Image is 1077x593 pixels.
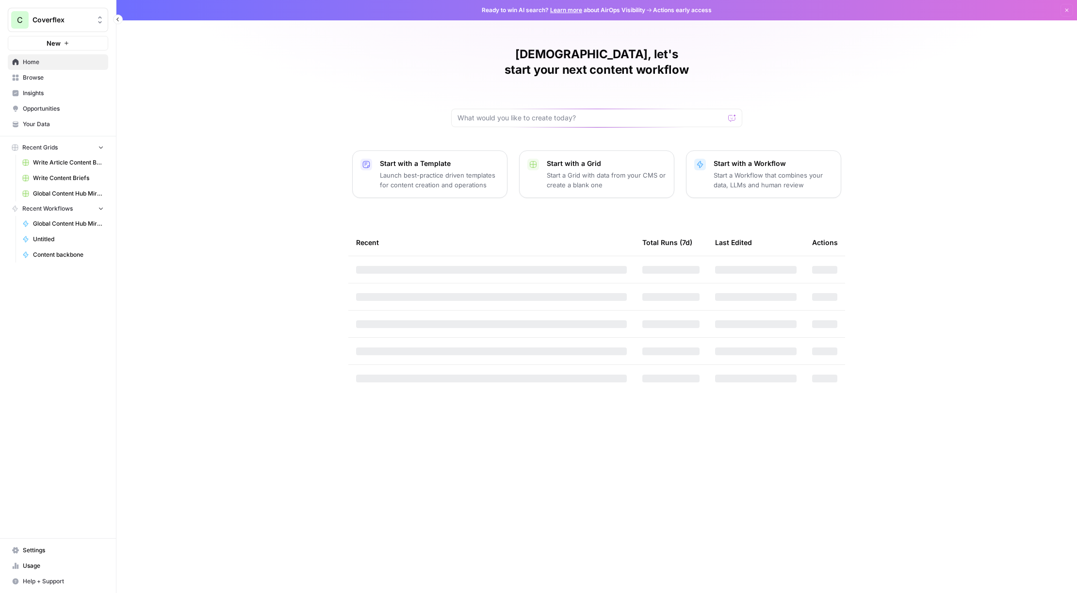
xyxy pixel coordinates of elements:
[8,558,108,574] a: Usage
[23,120,104,129] span: Your Data
[642,229,692,256] div: Total Runs (7d)
[380,170,499,190] p: Launch best-practice driven templates for content creation and operations
[451,47,742,78] h1: [DEMOGRAPHIC_DATA], let's start your next content workflow
[23,58,104,66] span: Home
[8,36,108,50] button: New
[550,6,582,14] a: Learn more
[8,140,108,155] button: Recent Grids
[8,70,108,85] a: Browse
[33,219,104,228] span: Global Content Hub Mirror Engine
[47,38,61,48] span: New
[8,85,108,101] a: Insights
[8,101,108,116] a: Opportunities
[547,170,666,190] p: Start a Grid with data from your CMS or create a blank one
[714,170,833,190] p: Start a Workflow that combines your data, LLMs and human review
[33,174,104,182] span: Write Content Briefs
[18,216,108,231] a: Global Content Hub Mirror Engine
[23,561,104,570] span: Usage
[8,543,108,558] a: Settings
[352,150,507,198] button: Start with a TemplateLaunch best-practice driven templates for content creation and operations
[8,8,108,32] button: Workspace: Coverflex
[17,14,23,26] span: C
[18,231,108,247] a: Untitled
[812,229,838,256] div: Actions
[23,89,104,98] span: Insights
[356,229,627,256] div: Recent
[380,159,499,168] p: Start with a Template
[715,229,752,256] div: Last Edited
[18,170,108,186] a: Write Content Briefs
[18,247,108,263] a: Content backbone
[482,6,645,15] span: Ready to win AI search? about AirOps Visibility
[23,104,104,113] span: Opportunities
[8,201,108,216] button: Recent Workflows
[547,159,666,168] p: Start with a Grid
[33,250,104,259] span: Content backbone
[23,577,104,586] span: Help + Support
[33,189,104,198] span: Global Content Hub Mirror
[22,204,73,213] span: Recent Workflows
[22,143,58,152] span: Recent Grids
[23,73,104,82] span: Browse
[8,116,108,132] a: Your Data
[18,186,108,201] a: Global Content Hub Mirror
[23,546,104,555] span: Settings
[653,6,712,15] span: Actions early access
[33,15,91,25] span: Coverflex
[714,159,833,168] p: Start with a Workflow
[33,235,104,244] span: Untitled
[686,150,841,198] button: Start with a WorkflowStart a Workflow that combines your data, LLMs and human review
[33,158,104,167] span: Write Article Content Brief Grid
[18,155,108,170] a: Write Article Content Brief Grid
[457,113,724,123] input: What would you like to create today?
[8,574,108,589] button: Help + Support
[519,150,674,198] button: Start with a GridStart a Grid with data from your CMS or create a blank one
[8,54,108,70] a: Home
